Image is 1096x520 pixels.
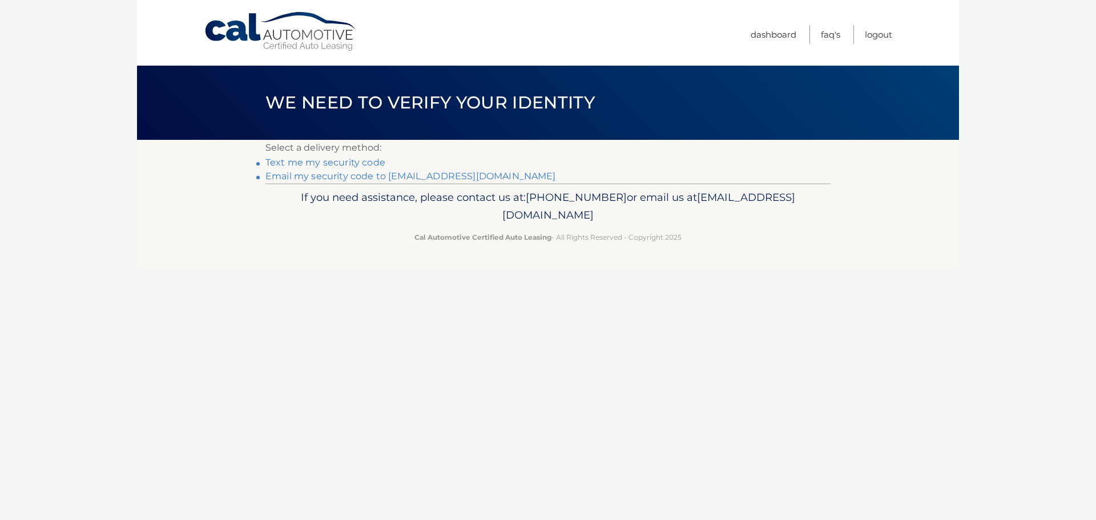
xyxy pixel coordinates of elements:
a: Dashboard [751,25,796,44]
a: FAQ's [821,25,840,44]
p: Select a delivery method: [265,140,831,156]
strong: Cal Automotive Certified Auto Leasing [414,233,551,241]
span: [PHONE_NUMBER] [526,191,627,204]
a: Text me my security code [265,157,385,168]
a: Logout [865,25,892,44]
p: If you need assistance, please contact us at: or email us at [273,188,823,225]
a: Email my security code to [EMAIL_ADDRESS][DOMAIN_NAME] [265,171,556,182]
a: Cal Automotive [204,11,358,52]
span: We need to verify your identity [265,92,595,113]
p: - All Rights Reserved - Copyright 2025 [273,231,823,243]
